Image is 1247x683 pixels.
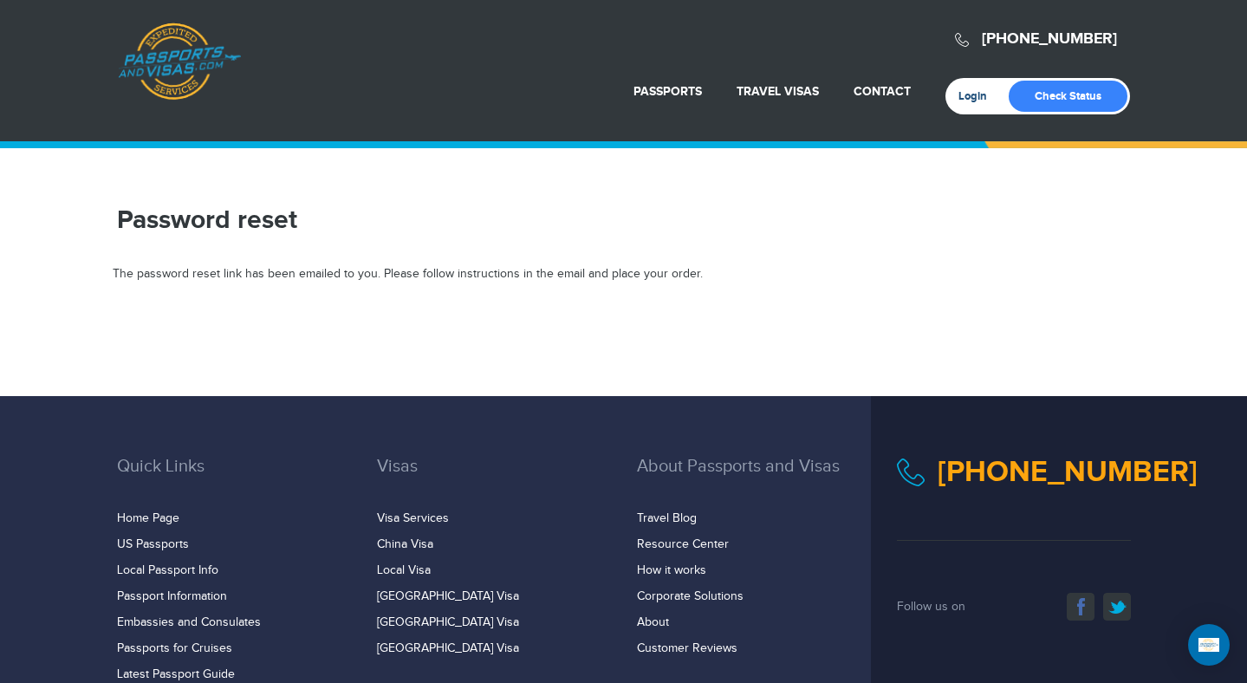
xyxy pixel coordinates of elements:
a: [GEOGRAPHIC_DATA] Visa [377,641,519,655]
a: Login [958,89,999,103]
h1: Password reset [117,205,871,236]
a: Travel Blog [637,511,697,525]
a: Home Page [117,511,179,525]
a: Contact [854,84,911,99]
a: Corporate Solutions [637,589,744,603]
div: The password reset link has been emailed to you. Please follow instructions in the email and plac... [113,266,1135,283]
a: How it works [637,563,706,577]
a: Resource Center [637,537,729,551]
a: Local Visa [377,563,431,577]
a: US Passports [117,537,189,551]
h3: Quick Links [117,457,351,502]
a: Visa Services [377,511,449,525]
a: Travel Visas [737,84,819,99]
a: Check Status [1009,81,1127,112]
a: Local Passport Info [117,563,218,577]
a: China Visa [377,537,433,551]
a: twitter [1103,593,1131,621]
a: About [637,615,669,629]
div: Open Intercom Messenger [1188,624,1230,666]
a: Passports [633,84,702,99]
a: Latest Passport Guide [117,667,235,681]
a: Passports & [DOMAIN_NAME] [118,23,241,101]
a: Passport Information [117,589,227,603]
a: Passports for Cruises [117,641,232,655]
a: Embassies and Consulates [117,615,261,629]
span: Follow us on [897,600,965,614]
h3: About Passports and Visas [637,457,871,502]
a: [GEOGRAPHIC_DATA] Visa [377,589,519,603]
a: Customer Reviews [637,641,737,655]
a: [GEOGRAPHIC_DATA] Visa [377,615,519,629]
a: [PHONE_NUMBER] [938,454,1198,490]
a: [PHONE_NUMBER] [982,29,1117,49]
a: facebook [1067,593,1094,621]
h3: Visas [377,457,611,502]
